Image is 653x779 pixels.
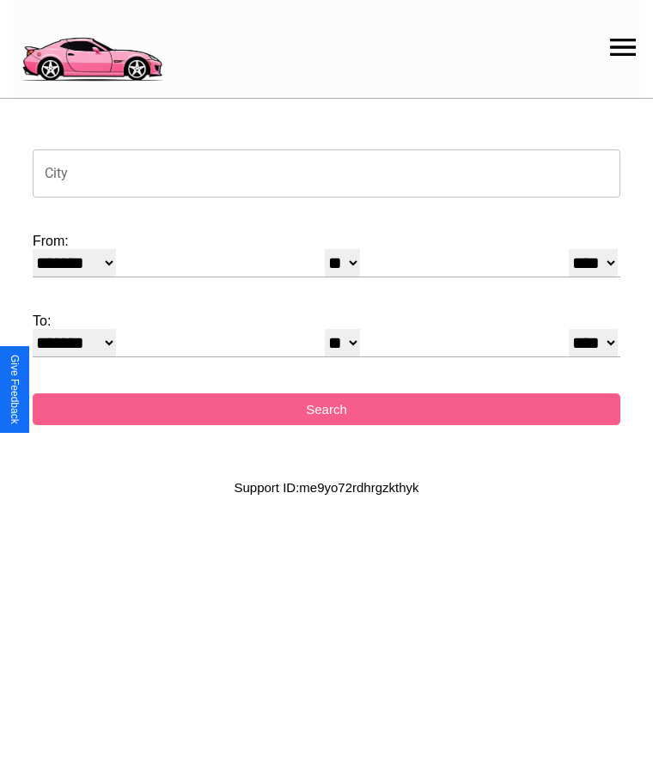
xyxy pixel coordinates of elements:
label: To: [33,313,620,329]
img: logo [13,9,170,86]
label: From: [33,234,620,249]
div: Give Feedback [9,355,21,424]
p: Support ID: me9yo72rdhrgzkthyk [234,476,418,499]
button: Search [33,393,620,425]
